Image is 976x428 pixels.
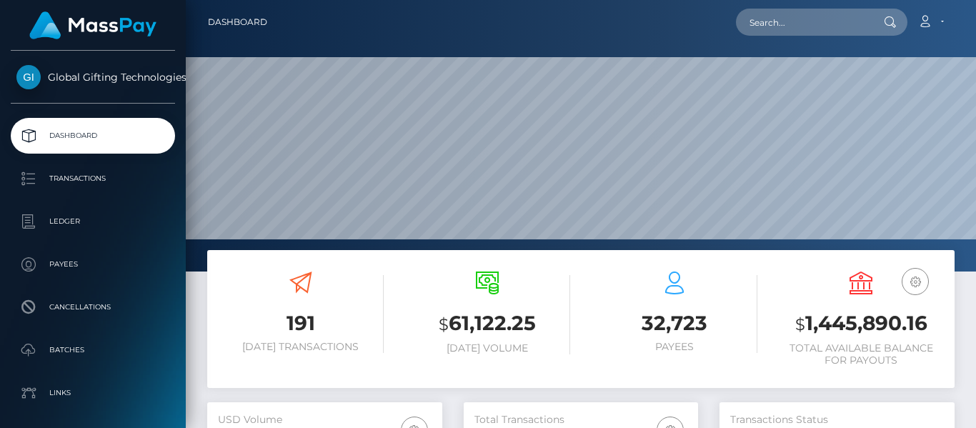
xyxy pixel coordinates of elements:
img: Global Gifting Technologies Inc [16,65,41,89]
h3: 61,122.25 [405,309,571,339]
p: Dashboard [16,125,169,146]
h3: 191 [218,309,384,337]
p: Links [16,382,169,404]
input: Search... [736,9,870,36]
h6: Payees [592,341,757,353]
span: Global Gifting Technologies Inc [11,71,175,84]
p: Payees [16,254,169,275]
h6: Total Available Balance for Payouts [779,342,945,367]
p: Ledger [16,211,169,232]
h6: [DATE] Volume [405,342,571,354]
h5: Total Transactions [474,413,688,427]
a: Batches [11,332,175,368]
img: MassPay Logo [29,11,156,39]
p: Cancellations [16,297,169,318]
a: Payees [11,247,175,282]
h6: [DATE] Transactions [218,341,384,353]
h3: 1,445,890.16 [779,309,945,339]
small: $ [439,314,449,334]
a: Cancellations [11,289,175,325]
h3: 32,723 [592,309,757,337]
h5: Transactions Status [730,413,944,427]
a: Links [11,375,175,411]
a: Transactions [11,161,175,196]
h5: USD Volume [218,413,432,427]
a: Ledger [11,204,175,239]
a: Dashboard [208,7,267,37]
p: Batches [16,339,169,361]
p: Transactions [16,168,169,189]
a: Dashboard [11,118,175,154]
small: $ [795,314,805,334]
